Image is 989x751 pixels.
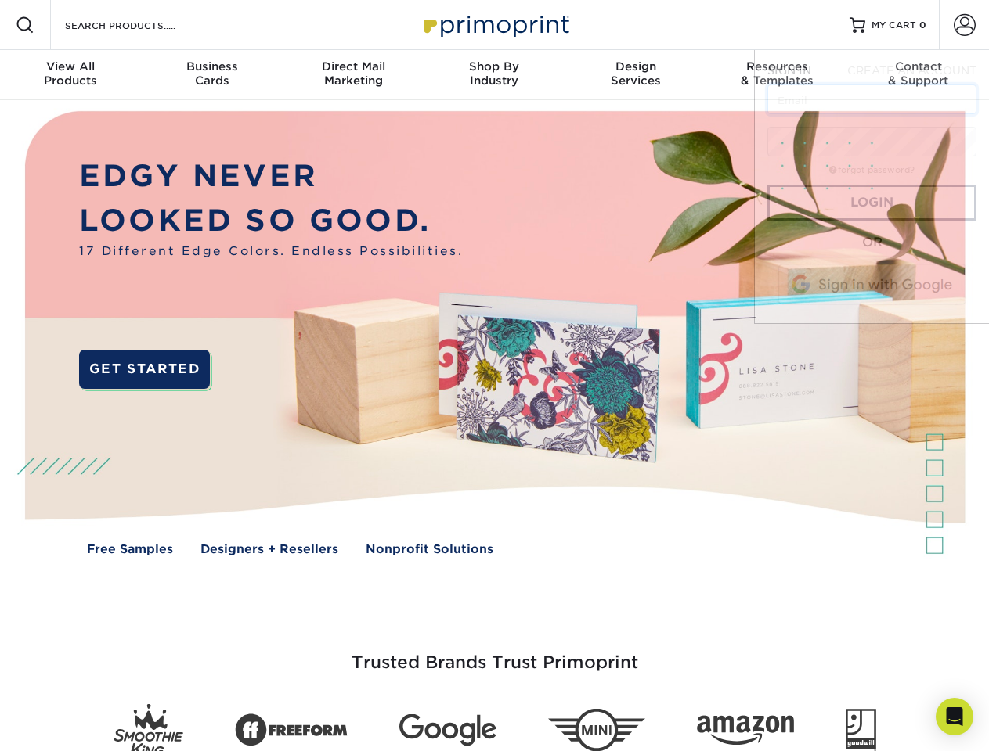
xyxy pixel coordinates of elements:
[87,541,173,559] a: Free Samples
[79,243,463,261] span: 17 Different Edge Colors. Endless Possibilities.
[565,50,706,100] a: DesignServices
[565,59,706,74] span: Design
[767,84,976,114] input: Email
[283,50,424,100] a: Direct MailMarketing
[79,154,463,199] p: EDGY NEVER
[424,59,565,74] span: Shop By
[283,59,424,74] span: Direct Mail
[847,64,976,77] span: CREATE AN ACCOUNT
[141,50,282,100] a: BusinessCards
[141,59,282,74] span: Business
[706,59,847,88] div: & Templates
[399,714,496,746] img: Google
[417,8,573,41] img: Primoprint
[919,20,926,31] span: 0
[565,59,706,88] div: Services
[846,709,876,751] img: Goodwill
[424,50,565,100] a: Shop ByIndustry
[63,16,216,34] input: SEARCH PRODUCTS.....
[767,64,811,77] span: SIGN IN
[767,233,976,252] div: OR
[141,59,282,88] div: Cards
[79,199,463,243] p: LOOKED SO GOOD.
[366,541,493,559] a: Nonprofit Solutions
[424,59,565,88] div: Industry
[706,59,847,74] span: Resources
[829,165,915,175] a: forgot password?
[936,698,973,735] div: Open Intercom Messenger
[697,716,794,746] img: Amazon
[767,185,976,221] a: Login
[283,59,424,88] div: Marketing
[872,19,916,32] span: MY CART
[200,541,338,559] a: Designers + Resellers
[37,615,953,692] h3: Trusted Brands Trust Primoprint
[706,50,847,100] a: Resources& Templates
[79,350,210,389] a: GET STARTED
